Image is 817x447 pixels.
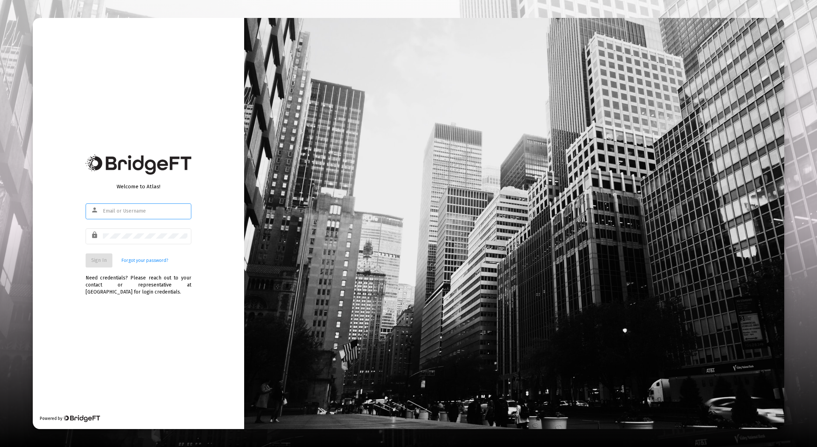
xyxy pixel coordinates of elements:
div: Powered by [40,415,100,422]
button: Sign In [86,253,112,267]
span: Sign In [91,257,107,263]
mat-icon: lock [91,231,99,239]
input: Email or Username [103,208,187,214]
div: Welcome to Atlas! [86,183,191,190]
img: Bridge Financial Technology Logo [63,415,100,422]
mat-icon: person [91,206,99,214]
div: Need credentials? Please reach out to your contact or representative at [GEOGRAPHIC_DATA] for log... [86,267,191,296]
img: Bridge Financial Technology Logo [86,155,191,175]
a: Forgot your password? [122,257,168,264]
